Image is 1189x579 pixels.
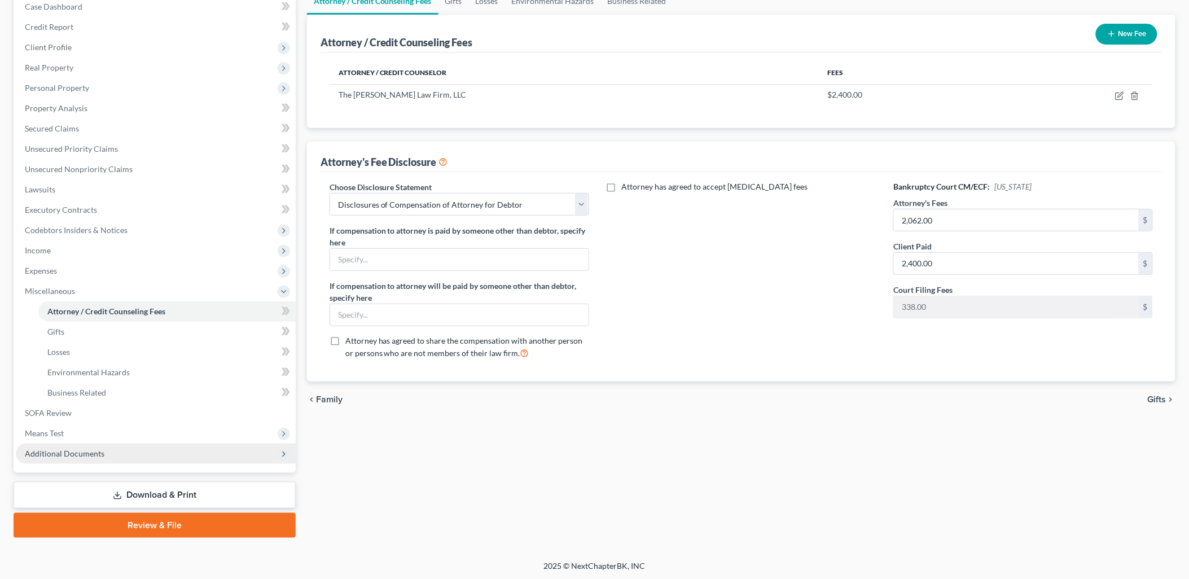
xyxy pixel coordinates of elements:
[14,482,296,508] a: Download & Print
[1096,24,1157,45] button: New Fee
[894,253,1139,274] input: 0.00
[994,182,1032,191] span: [US_STATE]
[321,36,473,49] div: Attorney / Credit Counseling Fees
[339,90,467,99] span: The [PERSON_NAME] Law Firm, LLC
[47,388,106,397] span: Business Related
[16,179,296,200] a: Lawsuits
[894,209,1139,231] input: 0.00
[25,428,64,438] span: Means Test
[25,225,128,235] span: Codebtors Insiders & Notices
[330,280,589,304] label: If compensation to attorney will be paid by someone other than debtor, specify here
[25,185,55,194] span: Lawsuits
[38,301,296,322] a: Attorney / Credit Counseling Fees
[1148,395,1166,404] span: Gifts
[25,286,75,296] span: Miscellaneous
[330,225,589,248] label: If compensation to attorney is paid by someone other than debtor, specify here
[307,395,316,404] i: chevron_left
[339,68,447,77] span: Attorney / Credit Counselor
[16,119,296,139] a: Secured Claims
[47,327,64,336] span: Gifts
[14,513,296,538] a: Review & File
[25,2,82,11] span: Case Dashboard
[828,90,863,99] span: $2,400.00
[16,200,296,220] a: Executory Contracts
[25,408,72,418] span: SOFA Review
[16,98,296,119] a: Property Analysis
[25,124,79,133] span: Secured Claims
[1148,395,1175,404] button: Gifts chevron_right
[16,403,296,423] a: SOFA Review
[38,362,296,383] a: Environmental Hazards
[1166,395,1175,404] i: chevron_right
[1139,253,1152,274] div: $
[622,182,808,191] span: Attorney has agreed to accept [MEDICAL_DATA] fees
[330,249,589,270] input: Specify...
[38,342,296,362] a: Losses
[38,383,296,403] a: Business Related
[321,155,448,169] div: Attorney's Fee Disclosure
[316,395,343,404] span: Family
[828,68,844,77] span: Fees
[893,181,1153,192] h6: Bankruptcy Court CM/ECF:
[25,164,133,174] span: Unsecured Nonpriority Claims
[25,83,89,93] span: Personal Property
[16,159,296,179] a: Unsecured Nonpriority Claims
[1139,296,1152,318] div: $
[25,266,57,275] span: Expenses
[25,245,51,255] span: Income
[894,296,1139,318] input: 0.00
[16,139,296,159] a: Unsecured Priority Claims
[25,22,73,32] span: Credit Report
[47,367,130,377] span: Environmental Hazards
[25,449,104,458] span: Additional Documents
[330,304,589,326] input: Specify...
[893,197,947,209] label: Attorney's Fees
[345,336,583,358] span: Attorney has agreed to share the compensation with another person or persons who are not members ...
[38,322,296,342] a: Gifts
[893,284,953,296] label: Court Filing Fees
[1139,209,1152,231] div: $
[47,347,70,357] span: Losses
[25,42,72,52] span: Client Profile
[47,306,165,316] span: Attorney / Credit Counseling Fees
[25,144,118,153] span: Unsecured Priority Claims
[16,17,296,37] a: Credit Report
[307,395,343,404] button: chevron_left Family
[330,181,432,193] label: Choose Disclosure Statement
[25,63,73,72] span: Real Property
[25,103,87,113] span: Property Analysis
[893,240,932,252] label: Client Paid
[25,205,97,214] span: Executory Contracts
